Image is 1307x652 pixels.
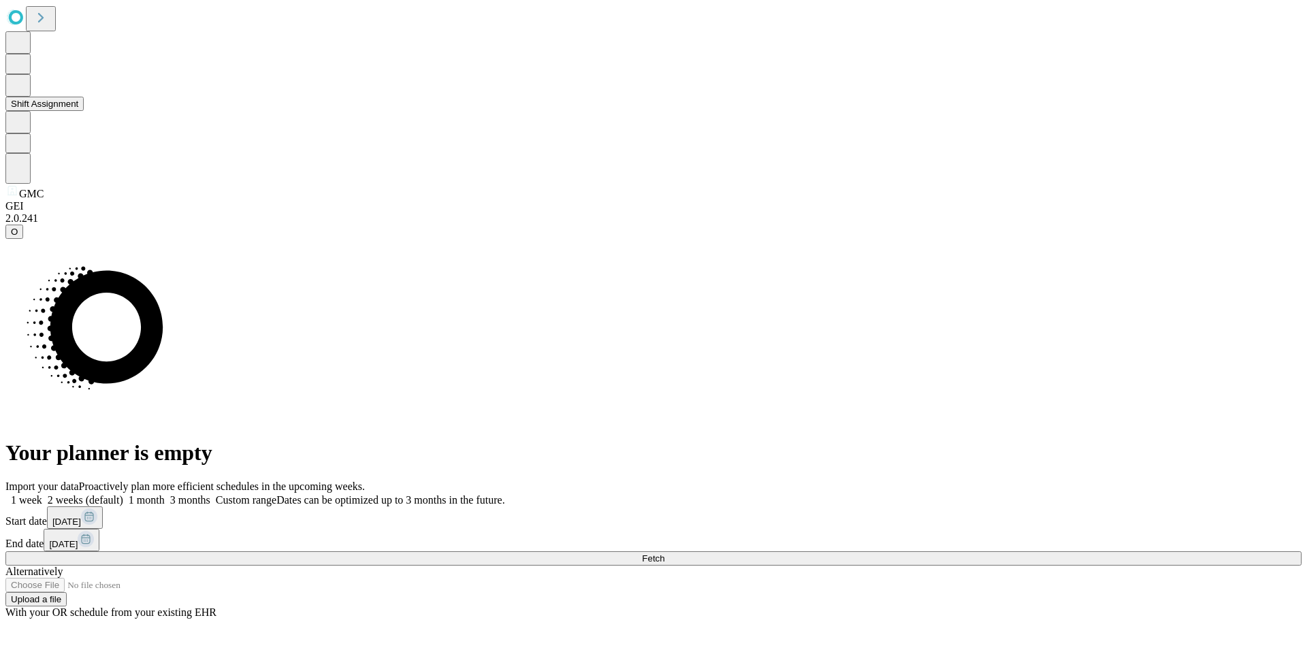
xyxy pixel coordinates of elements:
span: O [11,227,18,237]
span: Import your data [5,480,79,492]
span: [DATE] [52,517,81,527]
button: Upload a file [5,592,67,606]
button: Shift Assignment [5,97,84,111]
div: End date [5,529,1302,551]
span: 1 month [129,494,165,506]
button: [DATE] [44,529,99,551]
div: Start date [5,506,1302,529]
button: O [5,225,23,239]
span: 2 weeks (default) [48,494,123,506]
button: [DATE] [47,506,103,529]
span: 1 week [11,494,42,506]
h1: Your planner is empty [5,440,1302,466]
span: Dates can be optimized up to 3 months in the future. [276,494,504,506]
div: GEI [5,200,1302,212]
span: With your OR schedule from your existing EHR [5,606,216,618]
span: 3 months [170,494,210,506]
span: Alternatively [5,566,63,577]
span: Custom range [216,494,276,506]
button: Fetch [5,551,1302,566]
span: [DATE] [49,539,78,549]
span: Proactively plan more efficient schedules in the upcoming weeks. [79,480,365,492]
span: Fetch [642,553,664,564]
span: GMC [19,188,44,199]
div: 2.0.241 [5,212,1302,225]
